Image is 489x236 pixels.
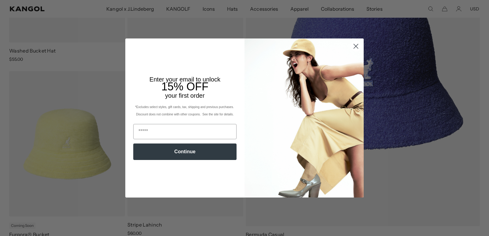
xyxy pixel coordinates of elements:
span: your first order [165,92,204,99]
button: Close dialog [351,41,361,52]
input: Email [133,124,237,139]
span: *Excludes select styles, gift cards, tax, shipping and previous purchases. Discount does not comb... [135,105,235,116]
img: 93be19ad-e773-4382-80b9-c9d740c9197f.jpeg [244,38,364,197]
span: Enter your email to unlock [149,76,220,83]
button: Continue [133,143,237,160]
span: 15% OFF [161,80,208,93]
